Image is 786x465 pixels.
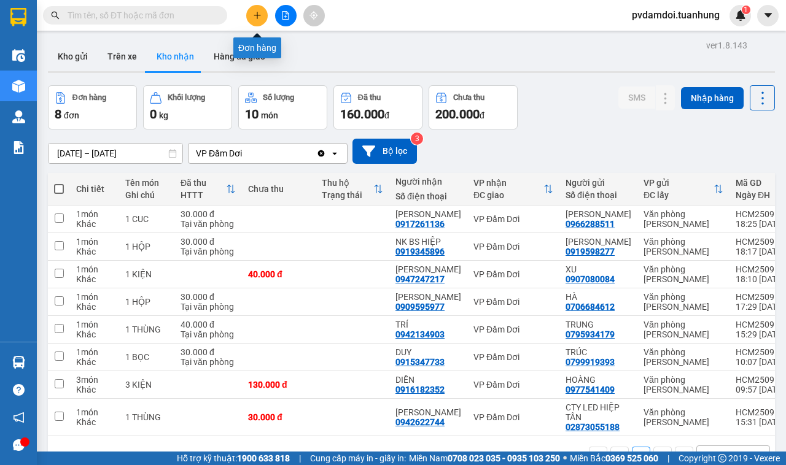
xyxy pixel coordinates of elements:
button: Kho nhận [147,42,204,71]
svg: Clear value [316,148,326,158]
span: Hỗ trợ kỹ thuật: [177,452,290,465]
span: pvdamdoi.tuanhung [622,7,730,23]
div: 1 món [76,209,113,219]
div: DUY [395,347,461,357]
img: warehouse-icon [12,49,25,62]
span: notification [13,412,25,423]
div: HTTT [181,190,226,200]
div: Khác [76,357,113,367]
div: Chi tiết [76,184,113,194]
div: 0977541409 [566,385,615,394]
button: Nhập hàng [681,87,744,109]
sup: 3 [411,133,423,145]
div: 10 / trang [704,450,742,462]
div: Khác [76,417,113,427]
div: 30.000 đ [248,412,309,422]
div: HUY CƯỜNG [395,292,461,302]
div: Số điện thoại [566,190,631,200]
span: 1 [744,6,748,14]
div: 40.000 đ [248,269,309,279]
button: Bộ lọc [352,139,417,164]
span: file-add [281,11,290,20]
div: Văn phòng [PERSON_NAME] [644,407,723,427]
button: Hàng đã giao [204,42,275,71]
div: VÂN ANH [566,209,631,219]
div: HOÀNG [566,375,631,385]
div: Số lượng [263,93,294,102]
span: đ [480,110,484,120]
div: Tại văn phòng [181,247,236,256]
div: VP Đầm Dơi [473,242,553,252]
div: Khác [76,219,113,229]
div: VP Đầm Dơi [196,147,242,159]
span: Miền Nam [409,452,560,465]
span: Miền Bắc [570,452,658,465]
span: | [299,452,301,465]
div: Văn phòng [PERSON_NAME] [644,347,723,367]
div: 1 CUC [125,214,168,224]
div: 3 món [76,375,113,385]
div: TRÚC [566,347,631,357]
div: 0917261136 [395,219,445,229]
th: Toggle SortBy [316,173,389,206]
th: Toggle SortBy [467,173,559,206]
div: VP Đầm Dơi [473,412,553,422]
div: 1 món [76,347,113,357]
span: search [51,11,60,20]
div: 1 món [76,237,113,247]
div: Văn phòng [PERSON_NAME] [644,237,723,256]
div: 1 món [76,264,113,274]
span: 200.000 [435,107,480,121]
div: Tại văn phòng [181,302,236,312]
button: Đã thu160.000đ [333,85,422,129]
div: TUẤN KIỆT [395,407,461,417]
div: Trạng thái [322,190,373,200]
div: 0942134903 [395,329,445,339]
div: Thu hộ [322,178,373,188]
strong: 1900 633 818 [237,453,290,463]
div: 0706684612 [566,302,615,312]
div: VP Đầm Dơi [473,214,553,224]
span: copyright [718,454,726,463]
div: VP Đầm Dơi [473,325,553,334]
div: Tại văn phòng [181,357,236,367]
div: 1 món [76,292,113,302]
div: 1 HỘP [125,297,168,307]
div: 1 món [76,320,113,329]
div: 02873055188 [566,422,620,432]
span: kg [159,110,168,120]
svg: open [752,451,762,461]
div: Số điện thoại [395,191,461,201]
div: VP Đầm Dơi [473,352,553,362]
div: ĐC lấy [644,190,714,200]
div: 3 KIỆN [125,380,168,390]
div: Khác [76,302,113,312]
div: 40.000 đ [181,320,236,329]
div: ĐC giao [473,190,543,200]
img: warehouse-icon [12,356,25,369]
div: 0909595977 [395,302,445,312]
img: warehouse-icon [12,80,25,93]
button: Số lượng10món [238,85,327,129]
div: Đã thu [181,178,226,188]
strong: 0708 023 035 - 0935 103 250 [448,453,560,463]
button: Trên xe [98,42,147,71]
div: Khác [76,329,113,339]
div: Tại văn phòng [181,219,236,229]
button: plus [246,5,268,26]
div: 1 HỘP [125,242,168,252]
button: 1 [632,447,650,465]
img: logo-vxr [10,8,26,26]
span: ⚪️ [563,456,567,461]
div: CTY LED HIỆP TÂN [566,402,631,422]
div: 30.000 đ [181,237,236,247]
div: TRÍ [395,320,461,329]
div: Văn phòng [PERSON_NAME] [644,320,723,339]
div: LABO CÁT TƯỜNG [566,237,631,247]
div: 30.000 đ [181,292,236,302]
div: 1 THÙNG [125,325,168,334]
div: 0966288511 [566,219,615,229]
button: aim [303,5,325,26]
span: message [13,439,25,451]
div: 1 BỌC [125,352,168,362]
